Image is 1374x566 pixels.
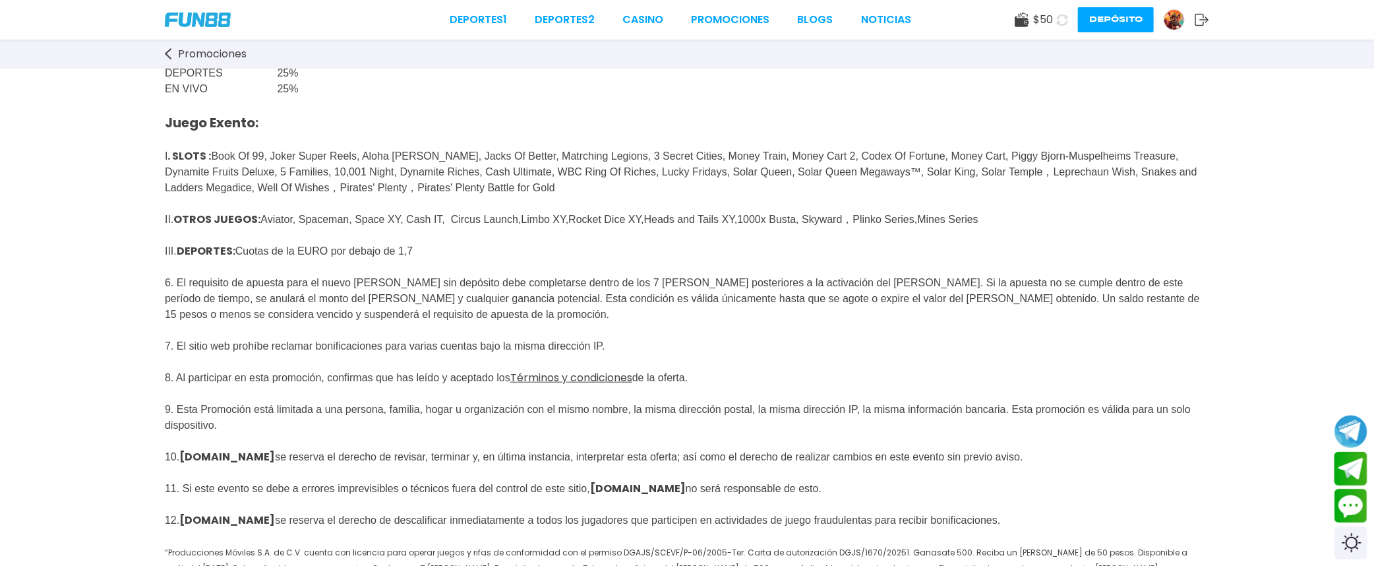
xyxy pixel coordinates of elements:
[165,13,231,27] img: Company Logo
[535,12,595,28] a: Deportes2
[692,12,770,28] a: Promociones
[1078,7,1154,32] button: Depósito
[165,67,223,79] span: DEPORTES
[590,481,686,496] strong: [DOMAIN_NAME]
[278,67,299,79] span: 25%
[861,12,911,28] a: NOTICIAS
[179,449,275,464] strong: [DOMAIN_NAME]
[1334,452,1367,486] button: Join telegram
[165,46,260,62] a: Promociones
[165,83,208,94] span: EN VIVO
[177,243,235,259] strong: DEPORTES:
[1334,526,1367,559] div: Switch theme
[450,12,507,28] a: Deportes1
[510,370,632,385] a: Términos y condiciones
[1334,414,1367,449] button: Join telegram channel
[1164,9,1195,30] a: Avatar
[165,113,258,132] strong: Juego Exento:
[622,12,663,28] a: CASINO
[278,83,299,94] span: 25%
[178,46,247,62] span: Promociones
[173,212,260,227] strong: OTROS JUEGOS:
[1164,10,1184,30] img: Avatar
[1334,489,1367,523] button: Contact customer service
[167,148,211,164] strong: . SLOTS :
[179,513,275,528] strong: [DOMAIN_NAME]
[798,12,833,28] a: BLOGS
[1033,12,1053,28] span: $ 50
